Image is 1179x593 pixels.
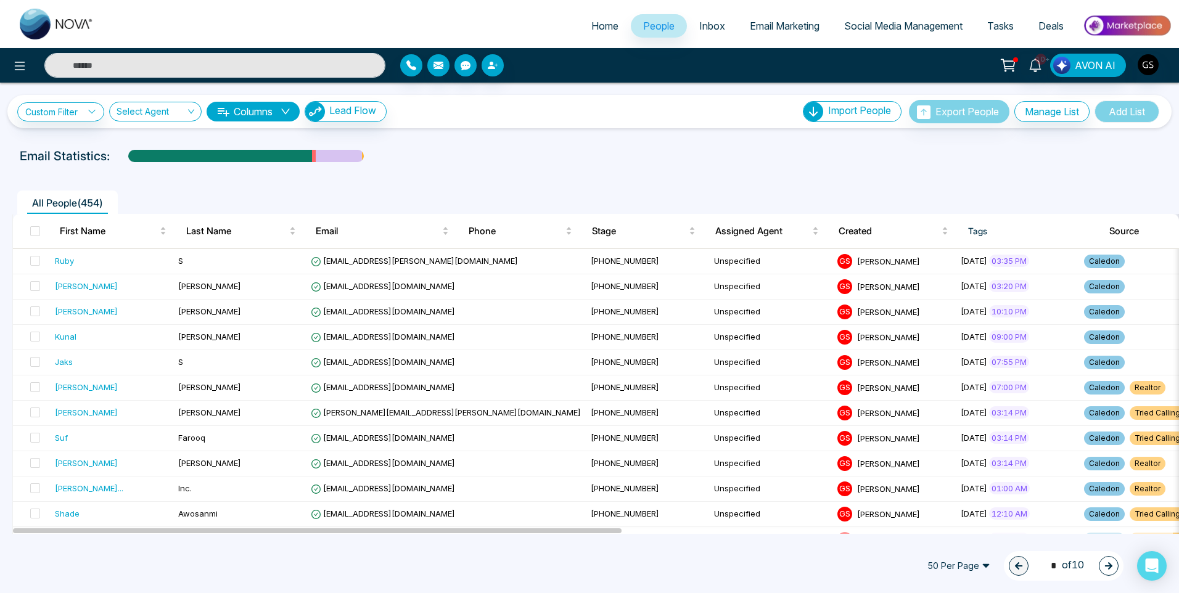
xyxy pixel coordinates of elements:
[989,381,1029,393] span: 07:00 PM
[178,281,241,291] span: [PERSON_NAME]
[60,224,157,239] span: First Name
[178,433,205,443] span: Farooq
[591,407,659,417] span: [PHONE_NUMBER]
[961,357,987,367] span: [DATE]
[631,14,687,38] a: People
[311,256,518,266] span: [EMAIL_ADDRESS][PERSON_NAME][DOMAIN_NAME]
[989,406,1029,419] span: 03:14 PM
[17,102,104,121] a: Custom Filter
[989,457,1029,469] span: 03:14 PM
[329,104,376,117] span: Lead Flow
[837,507,852,521] span: G S
[27,197,108,209] span: All People ( 454 )
[178,458,241,468] span: [PERSON_NAME]
[591,458,659,468] span: [PHONE_NUMBER]
[306,214,459,248] th: Email
[305,101,387,122] button: Lead Flow
[55,406,118,419] div: [PERSON_NAME]
[591,382,659,392] span: [PHONE_NUMBER]
[311,509,455,518] span: [EMAIL_ADDRESS][DOMAIN_NAME]
[592,224,686,239] span: Stage
[961,256,987,266] span: [DATE]
[207,102,300,121] button: Columnsdown
[20,9,94,39] img: Nova CRM Logo
[837,279,852,294] span: G S
[837,305,852,319] span: G S
[961,382,987,392] span: [DATE]
[989,356,1029,368] span: 07:55 PM
[1130,457,1165,470] span: Realtor
[1084,482,1125,496] span: Caledon
[832,14,975,38] a: Social Media Management
[709,350,832,375] td: Unspecified
[909,100,1009,123] button: Export People
[1084,280,1125,293] span: Caledon
[591,357,659,367] span: [PHONE_NUMBER]
[961,483,987,493] span: [DATE]
[857,382,920,392] span: [PERSON_NAME]
[989,255,1029,267] span: 03:35 PM
[709,300,832,325] td: Unspecified
[989,280,1029,292] span: 03:20 PM
[591,332,659,341] span: [PHONE_NUMBER]
[311,281,455,291] span: [EMAIL_ADDRESS][DOMAIN_NAME]
[591,433,659,443] span: [PHONE_NUMBER]
[281,107,290,117] span: down
[1084,330,1125,344] span: Caledon
[975,14,1026,38] a: Tasks
[311,407,581,417] span: [PERSON_NAME][EMAIL_ADDRESS][PERSON_NAME][DOMAIN_NAME]
[1084,305,1125,319] span: Caledon
[311,433,455,443] span: [EMAIL_ADDRESS][DOMAIN_NAME]
[687,14,737,38] a: Inbox
[919,556,999,576] span: 50 Per Page
[709,274,832,300] td: Unspecified
[837,380,852,395] span: G S
[709,375,832,401] td: Unspecified
[1084,255,1125,268] span: Caledon
[709,502,832,527] td: Unspecified
[50,214,176,248] th: First Name
[989,330,1029,343] span: 09:00 PM
[1084,356,1125,369] span: Caledon
[311,483,455,493] span: [EMAIL_ADDRESS][DOMAIN_NAME]
[709,451,832,476] td: Unspecified
[1053,57,1070,74] img: Lead Flow
[311,382,455,392] span: [EMAIL_ADDRESS][DOMAIN_NAME]
[705,214,829,248] th: Assigned Agent
[958,214,1099,248] th: Tags
[1084,431,1125,445] span: Caledon
[311,458,455,468] span: [EMAIL_ADDRESS][DOMAIN_NAME]
[178,306,241,316] span: [PERSON_NAME]
[311,357,455,367] span: [EMAIL_ADDRESS][DOMAIN_NAME]
[857,332,920,341] span: [PERSON_NAME]
[961,332,987,341] span: [DATE]
[709,401,832,426] td: Unspecified
[55,280,118,292] div: [PERSON_NAME]
[643,20,675,32] span: People
[857,458,920,468] span: [PERSON_NAME]
[839,224,939,239] span: Created
[989,431,1029,444] span: 03:14 PM
[1043,557,1084,574] span: of 10
[844,20,963,32] span: Social Media Management
[837,431,852,446] span: G S
[737,14,832,38] a: Email Marketing
[828,104,891,117] span: Import People
[1026,14,1076,38] a: Deals
[1014,101,1090,122] button: Manage List
[1050,54,1126,77] button: AVON AI
[961,433,987,443] span: [DATE]
[1075,58,1115,73] span: AVON AI
[1084,457,1125,470] span: Caledon
[1130,381,1165,395] span: Realtor
[1084,406,1125,420] span: Caledon
[829,214,958,248] th: Created
[178,483,192,493] span: Inc.
[961,281,987,291] span: [DATE]
[55,255,74,267] div: Ruby
[178,332,241,341] span: [PERSON_NAME]
[857,509,920,518] span: [PERSON_NAME]
[176,214,306,248] th: Last Name
[1038,20,1064,32] span: Deals
[311,332,455,341] span: [EMAIL_ADDRESS][DOMAIN_NAME]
